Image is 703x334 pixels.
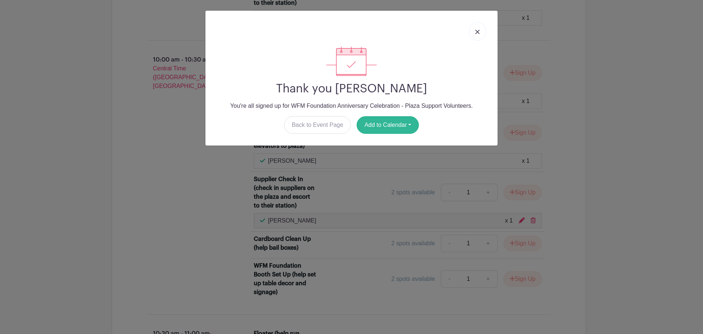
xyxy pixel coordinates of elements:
[211,102,492,110] p: You're all signed up for WFM Foundation Anniversary Celebration - Plaza Support Volunteers.
[357,116,419,134] button: Add to Calendar
[211,82,492,96] h2: Thank you [PERSON_NAME]
[326,47,377,76] img: signup_complete-c468d5dda3e2740ee63a24cb0ba0d3ce5d8a4ecd24259e683200fb1569d990c8.svg
[284,116,351,134] a: Back to Event Page
[475,30,480,34] img: close_button-5f87c8562297e5c2d7936805f587ecaba9071eb48480494691a3f1689db116b3.svg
